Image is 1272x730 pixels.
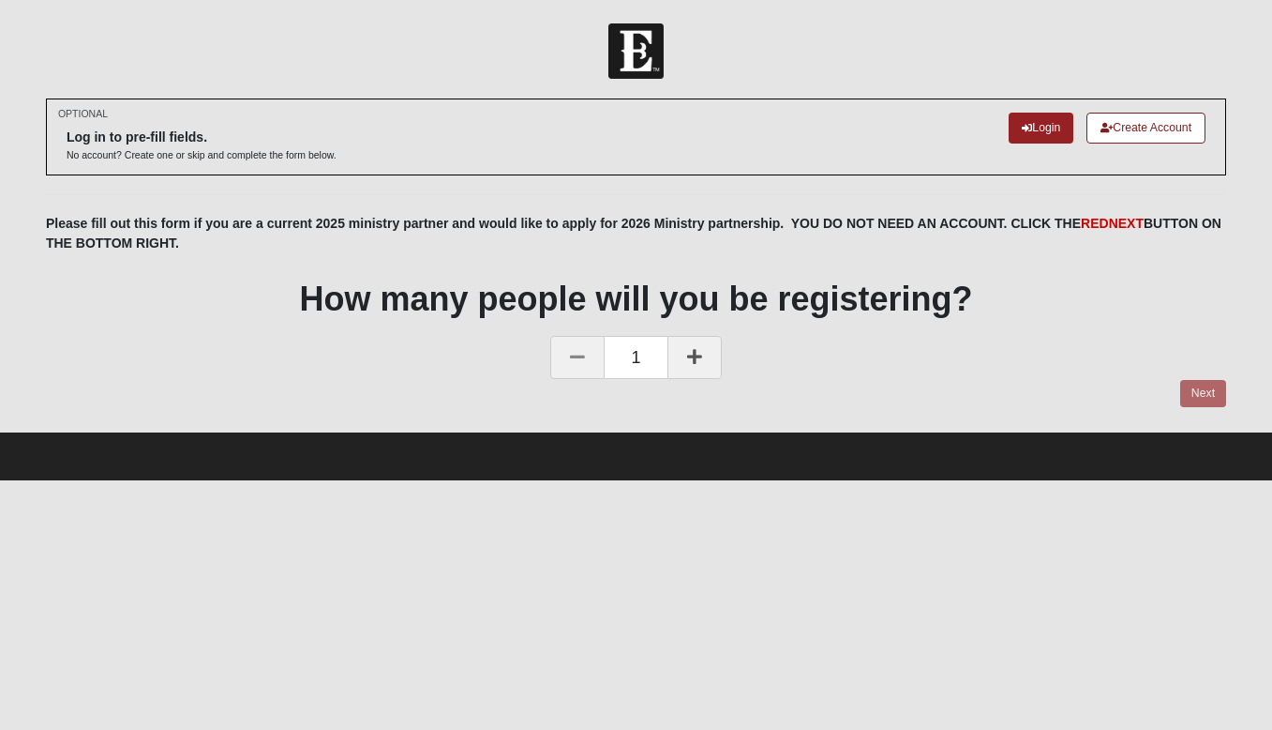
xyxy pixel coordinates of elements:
font: NEXT [1109,216,1144,231]
small: OPTIONAL [58,107,108,121]
span: 1 [605,336,666,379]
h6: Log in to pre-fill fields. [67,129,337,145]
img: Church of Eleven22 Logo [608,23,664,79]
font: RED [1081,216,1144,231]
a: Create Account [1086,113,1205,144]
b: Please fill out this form if you are a current 2025 ministry partner and would like to apply for ... [46,216,1221,251]
p: No account? Create one or skip and complete the form below. [67,148,337,162]
a: Login [1009,113,1073,144]
h1: How many people will you be registering? [46,279,1226,319]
